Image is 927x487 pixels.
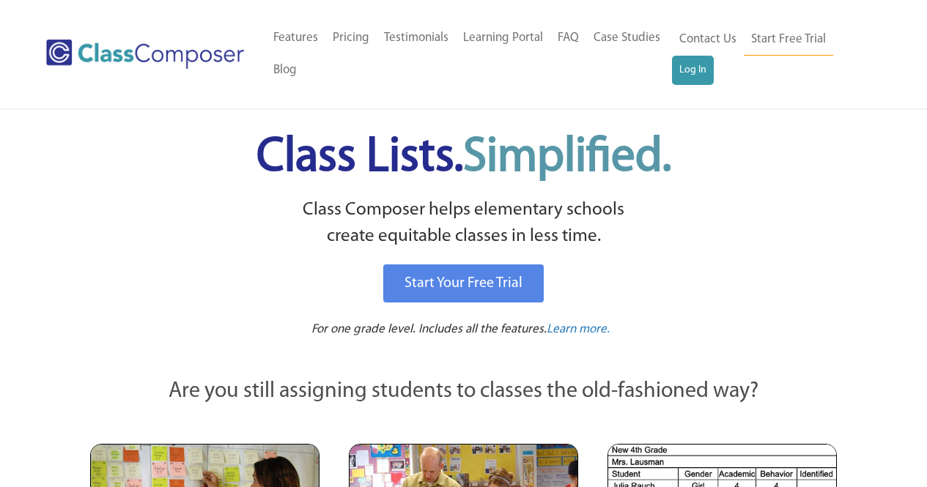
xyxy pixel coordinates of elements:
[586,22,668,54] a: Case Studies
[256,134,671,182] span: Class Lists.
[744,23,833,56] a: Start Free Trial
[266,22,325,54] a: Features
[550,22,586,54] a: FAQ
[672,56,714,85] a: Log In
[46,40,244,69] img: Class Composer
[463,134,671,182] span: Simplified.
[90,376,838,408] p: Are you still assigning students to classes the old-fashioned way?
[405,276,522,291] span: Start Your Free Trial
[547,323,610,335] span: Learn more.
[311,323,547,335] span: For one grade level. Includes all the features.
[456,22,550,54] a: Learning Portal
[383,264,544,302] a: Start Your Free Trial
[266,22,672,86] nav: Header Menu
[547,321,610,339] a: Learn more.
[325,22,377,54] a: Pricing
[88,197,840,250] p: Class Composer helps elementary schools create equitable classes in less time.
[672,23,870,85] nav: Header Menu
[266,54,304,86] a: Blog
[672,23,744,56] a: Contact Us
[377,22,456,54] a: Testimonials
